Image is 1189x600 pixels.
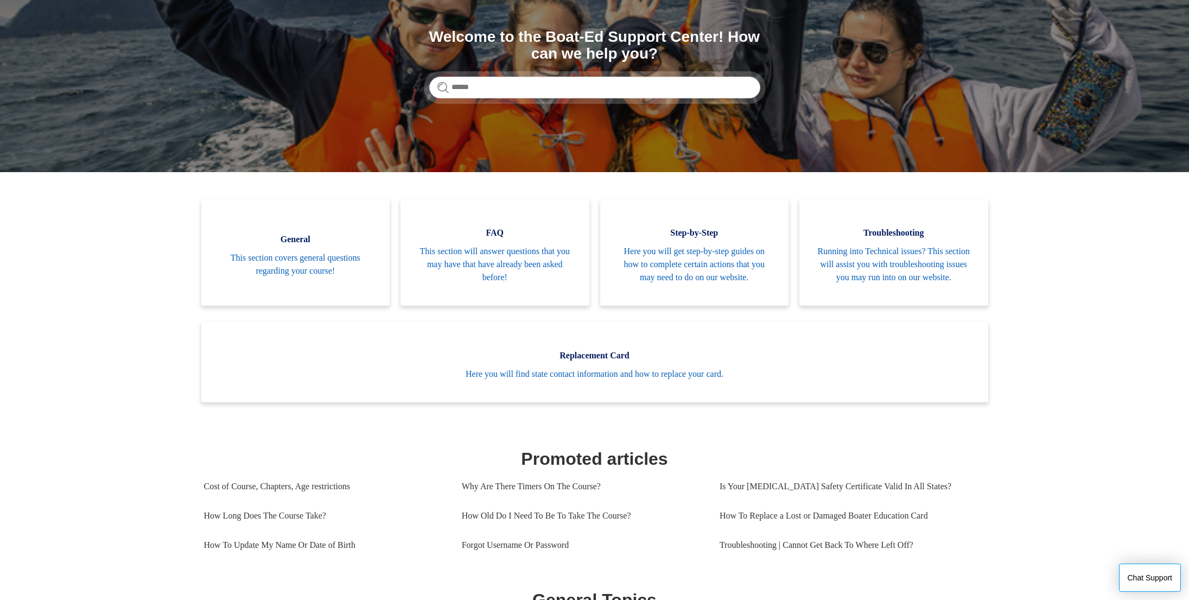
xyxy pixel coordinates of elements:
span: Troubleshooting [816,226,972,239]
button: Chat Support [1119,564,1181,592]
span: FAQ [417,226,573,239]
a: Troubleshooting Running into Technical issues? This section will assist you with troubleshooting ... [799,199,988,306]
h1: Welcome to the Boat-Ed Support Center! How can we help you? [429,29,760,62]
a: Troubleshooting | Cannot Get Back To Where Left Off? [720,530,977,560]
span: Running into Technical issues? This section will assist you with troubleshooting issues you may r... [816,245,972,284]
span: This section covers general questions regarding your course! [218,251,374,277]
a: Replacement Card Here you will find state contact information and how to replace your card. [201,322,988,402]
h1: Promoted articles [204,446,985,472]
a: Is Your [MEDICAL_DATA] Safety Certificate Valid In All States? [720,472,977,501]
span: Here you will get step-by-step guides on how to complete certain actions that you may need to do ... [616,245,773,284]
a: General This section covers general questions regarding your course! [201,199,390,306]
a: Cost of Course, Chapters, Age restrictions [204,472,446,501]
span: Replacement Card [218,349,972,362]
span: This section will answer questions that you may have that have already been asked before! [417,245,573,284]
span: Here you will find state contact information and how to replace your card. [218,368,972,381]
span: Step-by-Step [616,226,773,239]
a: Step-by-Step Here you will get step-by-step guides on how to complete certain actions that you ma... [600,199,789,306]
a: FAQ This section will answer questions that you may have that have already been asked before! [400,199,589,306]
a: How To Update My Name Or Date of Birth [204,530,446,560]
a: How Old Do I Need To Be To Take The Course? [462,501,703,530]
a: How To Replace a Lost or Damaged Boater Education Card [720,501,977,530]
span: General [218,233,374,246]
a: How Long Does The Course Take? [204,501,446,530]
a: Forgot Username Or Password [462,530,703,560]
input: Search [429,77,760,98]
a: Why Are There Timers On The Course? [462,472,703,501]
